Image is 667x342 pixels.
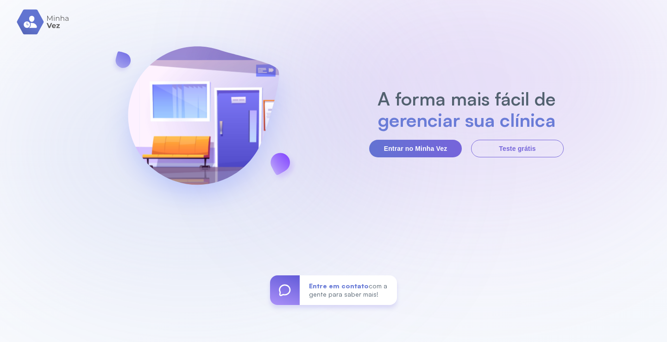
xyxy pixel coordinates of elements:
[17,9,70,35] img: logo.svg
[300,275,397,305] div: com a gente para saber mais!
[270,275,397,305] a: Entre em contatocom a gente para saber mais!
[471,140,564,157] button: Teste grátis
[373,88,560,109] h2: A forma mais fácil de
[369,140,462,157] button: Entrar no Minha Vez
[373,109,560,131] h2: gerenciar sua clínica
[103,22,303,223] img: banner-login.svg
[309,282,369,290] span: Entre em contato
